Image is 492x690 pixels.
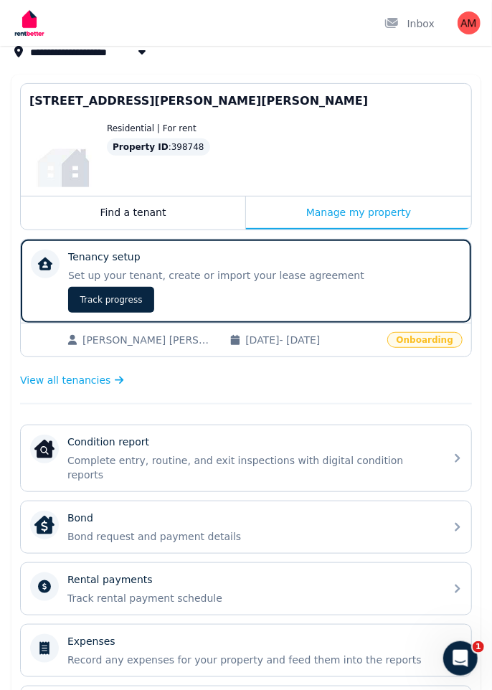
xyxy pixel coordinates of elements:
[67,511,93,525] p: Bond
[107,123,197,134] span: Residential | For rent
[21,197,245,230] div: Find a tenant
[473,641,484,653] span: 1
[68,268,461,283] p: Set up your tenant, create or import your lease agreement
[67,634,115,648] p: Expenses
[384,16,435,31] div: Inbox
[67,435,149,449] p: Condition report
[68,250,141,264] p: Tenancy setup
[107,138,210,156] div: : 398748
[11,5,47,41] img: RentBetter
[20,373,124,387] a: View all tenancies
[67,572,153,587] p: Rental payments
[21,625,471,676] a: ExpensesRecord any expenses for your property and feed them into the reports
[82,333,215,347] span: [PERSON_NAME] [PERSON_NAME]
[443,641,478,676] iframe: Intercom live chat
[20,373,110,387] span: View all tenancies
[245,333,378,347] span: [DATE] - [DATE]
[68,287,154,313] span: Track progress
[34,439,55,459] img: Condition report
[246,197,471,230] div: Manage my property
[29,93,368,110] span: [STREET_ADDRESS][PERSON_NAME][PERSON_NAME]
[21,240,471,323] a: Tenancy setupSet up your tenant, create or import your lease agreementTrack progress
[113,141,169,153] span: Property ID
[67,453,436,482] p: Complete entry, routine, and exit inspections with digital condition reports
[67,591,436,605] p: Track rental payment schedule
[21,425,471,491] a: Condition reportCondition reportComplete entry, routine, and exit inspections with digital condit...
[21,501,471,553] a: BondBondBond request and payment details
[67,529,436,544] p: Bond request and payment details
[387,332,463,348] span: Onboarding
[67,653,436,667] p: Record any expenses for your property and feed them into the reports
[458,11,481,34] img: A Morris
[21,563,471,615] a: Rental paymentsTrack rental payment schedule
[34,515,55,535] img: Bond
